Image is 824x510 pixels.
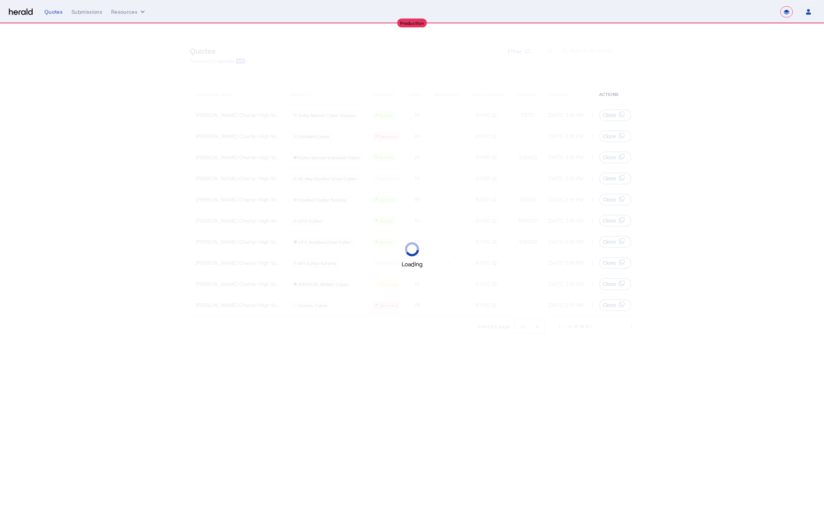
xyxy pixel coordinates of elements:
button: Clone [599,299,631,311]
th: ACTIONS [593,84,635,104]
img: Herald Logo [9,9,33,16]
button: Clone [599,215,631,227]
span: Clone [603,301,616,309]
div: Production [397,19,427,27]
div: Submissions [72,8,102,16]
span: Clone [603,133,616,140]
span: Clone [603,111,616,119]
span: Clone [603,238,616,246]
button: Clone [599,278,631,290]
span: Clone [603,259,616,267]
span: Clone [603,280,616,288]
span: Clone [603,175,616,182]
div: Quotes [44,8,63,16]
button: Clone [599,151,631,163]
button: Clone [599,109,631,121]
span: Clone [603,154,616,161]
span: Clone [603,196,616,203]
button: Resources dropdown menu [111,8,146,16]
button: Clone [599,236,631,248]
button: Clone [599,130,631,142]
button: Clone [599,257,631,269]
span: Clone [603,217,616,224]
button: Clone [599,173,631,184]
button: Clone [599,194,631,206]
